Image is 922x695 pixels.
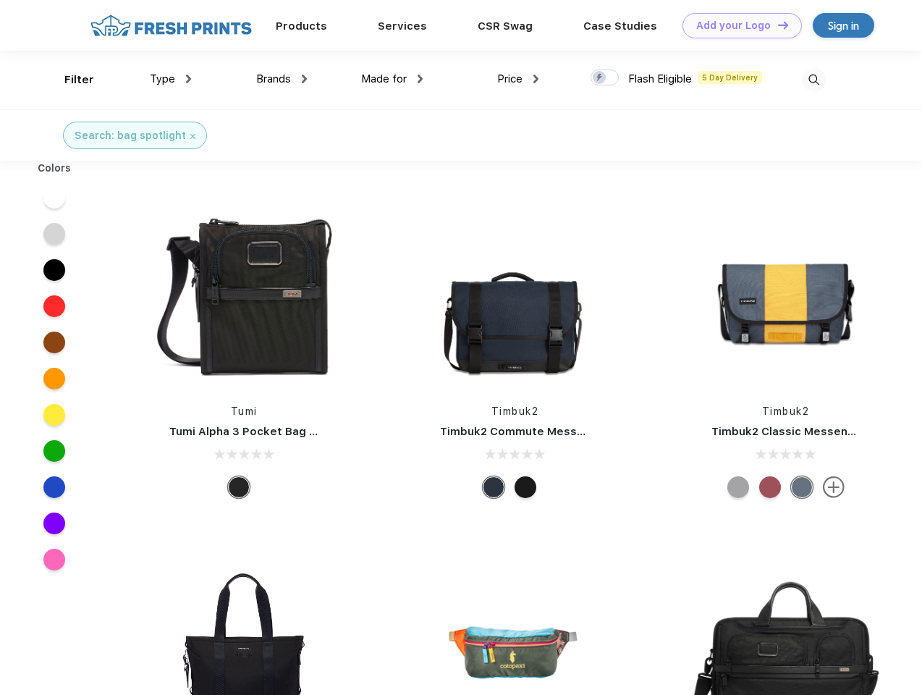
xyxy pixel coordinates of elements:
img: func=resize&h=266 [690,197,882,389]
span: 5 Day Delivery [698,71,762,84]
div: Eco Rind Pop [727,476,749,498]
div: Black [228,476,250,498]
img: dropdown.png [302,75,307,83]
img: func=resize&h=266 [148,197,340,389]
div: Add your Logo [696,20,771,32]
div: Colors [27,161,83,176]
a: Timbuk2 Commute Messenger Bag [440,425,634,438]
img: DT [778,21,788,29]
div: Sign in [828,17,859,34]
div: Eco Nautical [483,476,504,498]
div: Eco Lightbeam [791,476,813,498]
a: Timbuk2 [762,405,810,417]
div: Filter [64,72,94,88]
img: filter_cancel.svg [190,134,195,139]
span: Brands [256,72,291,85]
a: Products [276,20,327,33]
a: Timbuk2 [491,405,539,417]
a: Tumi Alpha 3 Pocket Bag Small [169,425,339,438]
img: func=resize&h=266 [418,197,611,389]
a: Sign in [813,13,874,38]
span: Made for [361,72,407,85]
img: dropdown.png [186,75,191,83]
span: Flash Eligible [628,72,692,85]
span: Price [497,72,523,85]
img: dropdown.png [533,75,538,83]
img: fo%20logo%202.webp [86,13,256,38]
span: Type [150,72,175,85]
img: dropdown.png [418,75,423,83]
img: desktop_search.svg [802,68,826,92]
div: Search: bag spotlight [75,128,186,143]
img: more.svg [823,476,845,498]
a: Tumi [231,405,258,417]
a: Timbuk2 Classic Messenger Bag [711,425,891,438]
div: Eco Collegiate Red [759,476,781,498]
div: Eco Black [515,476,536,498]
